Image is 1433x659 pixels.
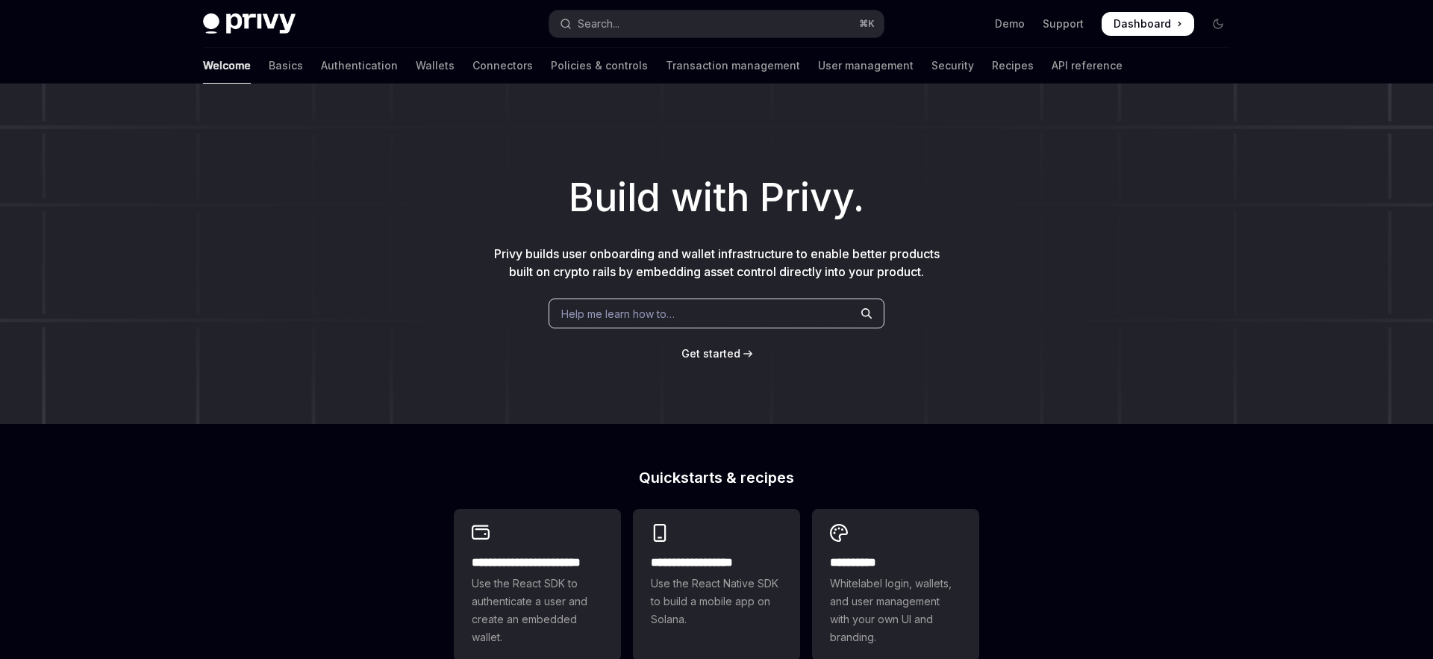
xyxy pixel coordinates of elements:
span: Get started [681,347,740,360]
a: Basics [269,48,303,84]
span: Use the React Native SDK to build a mobile app on Solana. [651,575,782,628]
h2: Quickstarts & recipes [454,470,979,485]
a: Dashboard [1102,12,1194,36]
span: Help me learn how to… [561,306,675,322]
a: Welcome [203,48,251,84]
a: Get started [681,346,740,361]
button: Toggle dark mode [1206,12,1230,36]
a: Security [931,48,974,84]
a: Recipes [992,48,1034,84]
a: Authentication [321,48,398,84]
a: Support [1043,16,1084,31]
span: Whitelabel login, wallets, and user management with your own UI and branding. [830,575,961,646]
a: Wallets [416,48,455,84]
a: Connectors [472,48,533,84]
img: dark logo [203,13,296,34]
button: Open search [549,10,884,37]
span: Privy builds user onboarding and wallet infrastructure to enable better products built on crypto ... [494,246,940,279]
a: User management [818,48,914,84]
span: Use the React SDK to authenticate a user and create an embedded wallet. [472,575,603,646]
span: Dashboard [1114,16,1171,31]
a: Demo [995,16,1025,31]
div: Search... [578,15,619,33]
a: Policies & controls [551,48,648,84]
a: Transaction management [666,48,800,84]
span: ⌘ K [859,18,875,30]
h1: Build with Privy. [24,169,1409,227]
a: API reference [1052,48,1123,84]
